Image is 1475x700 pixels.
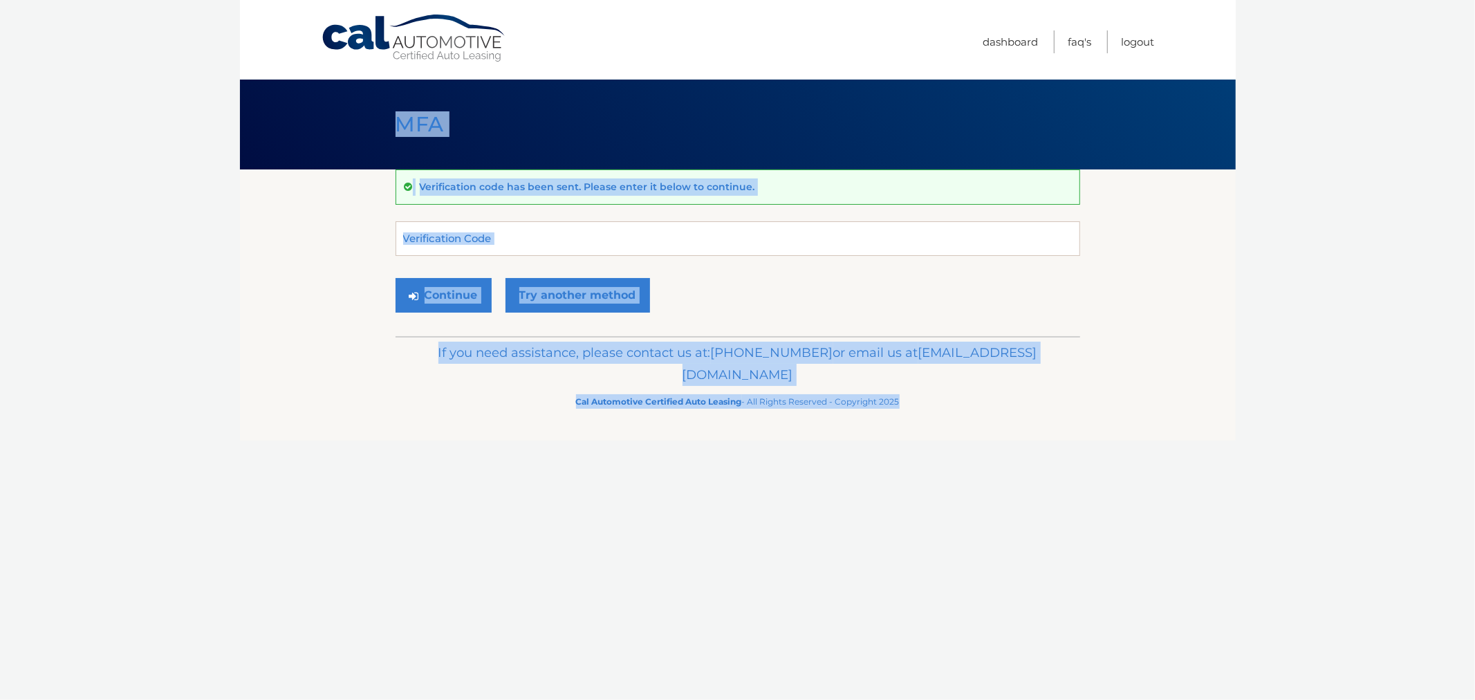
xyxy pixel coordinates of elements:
span: MFA [396,111,444,137]
a: Try another method [505,278,650,313]
strong: Cal Automotive Certified Auto Leasing [576,396,742,407]
span: [EMAIL_ADDRESS][DOMAIN_NAME] [683,344,1037,383]
a: FAQ's [1068,30,1092,53]
a: Logout [1122,30,1155,53]
button: Continue [396,278,492,313]
a: Dashboard [983,30,1039,53]
p: - All Rights Reserved - Copyright 2025 [405,394,1071,409]
span: [PHONE_NUMBER] [711,344,833,360]
input: Verification Code [396,221,1080,256]
p: Verification code has been sent. Please enter it below to continue. [420,181,755,193]
p: If you need assistance, please contact us at: or email us at [405,342,1071,386]
a: Cal Automotive [321,14,508,63]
